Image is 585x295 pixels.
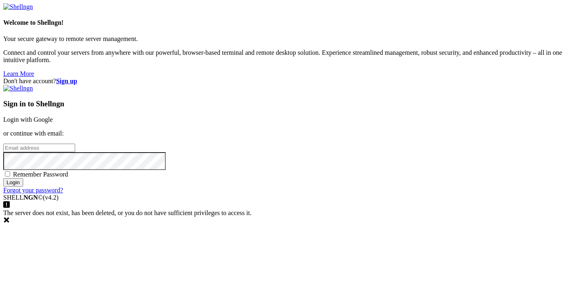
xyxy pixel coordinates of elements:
p: or continue with email: [3,130,582,137]
h4: Welcome to Shellngn! [3,19,582,26]
img: Shellngn [3,85,33,92]
a: Learn More [3,70,34,77]
span: Remember Password [13,171,68,178]
div: Dismiss this notification [3,217,582,225]
input: Email address [3,144,75,152]
p: Your secure gateway to remote server management. [3,35,582,43]
span: 4.2.0 [43,194,59,201]
a: Sign up [56,78,77,84]
div: The server does not exist, has been deleted, or you do not have sufficient privileges to access it. [3,209,582,225]
a: Forgot your password? [3,187,63,194]
h3: Sign in to Shellngn [3,99,582,108]
b: NGN [24,194,38,201]
a: Login with Google [3,116,53,123]
div: Don't have account? [3,78,582,85]
span: SHELL © [3,194,58,201]
img: Shellngn [3,3,33,11]
input: Login [3,178,23,187]
p: Connect and control your servers from anywhere with our powerful, browser-based terminal and remo... [3,49,582,64]
input: Remember Password [5,171,10,177]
